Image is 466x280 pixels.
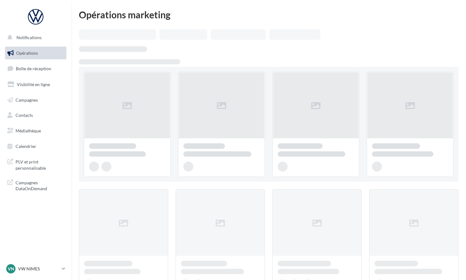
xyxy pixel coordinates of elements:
span: Médiathèque [16,128,41,133]
button: Notifications [4,31,65,44]
span: Campagnes [16,97,38,102]
a: Campagnes DataOnDemand [4,176,68,194]
a: Contacts [4,109,68,122]
span: Boîte de réception [16,66,51,71]
p: VW NIMES [18,266,59,272]
span: Visibilité en ligne [17,82,50,87]
a: Visibilité en ligne [4,78,68,91]
a: Boîte de réception [4,62,68,75]
a: Campagnes [4,94,68,107]
span: Calendrier [16,144,36,149]
a: Opérations [4,47,68,60]
span: Notifications [16,35,42,40]
div: Opérations marketing [79,10,459,19]
a: Médiathèque [4,124,68,137]
span: PLV et print personnalisable [16,158,64,171]
span: VN [8,266,14,272]
span: Campagnes DataOnDemand [16,178,64,192]
span: Opérations [16,50,38,56]
a: PLV et print personnalisable [4,155,68,173]
a: Calendrier [4,140,68,153]
span: Contacts [16,112,33,118]
a: VN VW NIMES [5,263,66,275]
